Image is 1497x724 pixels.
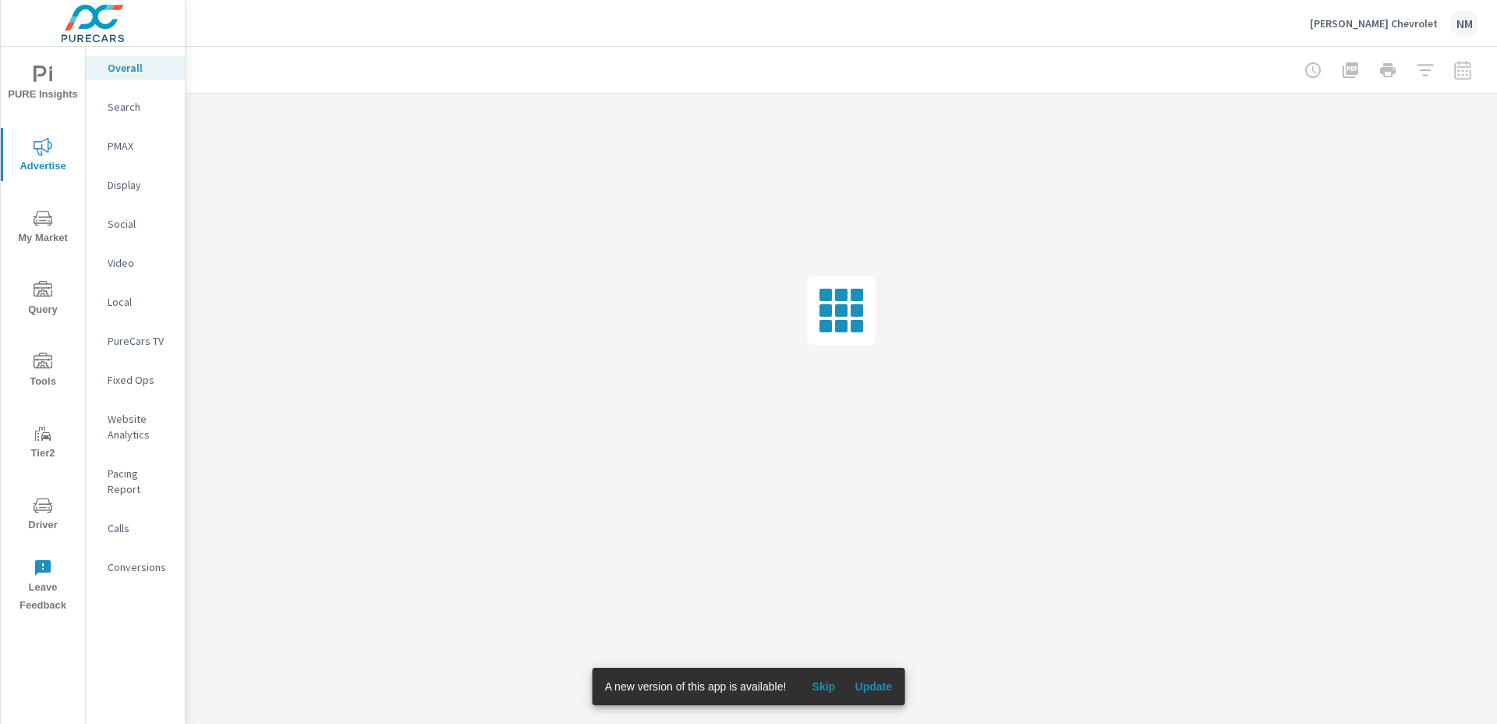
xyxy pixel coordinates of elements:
[108,177,172,193] p: Display
[86,134,185,158] div: PMAX
[5,559,80,615] span: Leave Feedback
[108,411,172,442] p: Website Analytics
[5,353,80,391] span: Tools
[86,516,185,540] div: Calls
[108,333,172,349] p: PureCars TV
[108,60,172,76] p: Overall
[1310,16,1438,30] p: [PERSON_NAME] Chevrolet
[86,290,185,314] div: Local
[108,372,172,388] p: Fixed Ops
[5,209,80,247] span: My Market
[86,462,185,501] div: Pacing Report
[5,424,80,463] span: Tier2
[86,56,185,80] div: Overall
[108,294,172,310] p: Local
[86,173,185,197] div: Display
[5,281,80,319] span: Query
[855,680,892,694] span: Update
[605,680,787,693] span: A new version of this app is available!
[86,95,185,119] div: Search
[5,137,80,176] span: Advertise
[5,66,80,104] span: PURE Insights
[86,368,185,392] div: Fixed Ops
[86,407,185,446] div: Website Analytics
[5,496,80,534] span: Driver
[86,329,185,353] div: PureCars TV
[108,216,172,232] p: Social
[1,47,85,621] div: nav menu
[108,255,172,271] p: Video
[798,674,848,699] button: Skip
[848,674,898,699] button: Update
[86,555,185,579] div: Conversions
[86,251,185,275] div: Video
[108,466,172,497] p: Pacing Report
[108,559,172,575] p: Conversions
[1450,9,1478,37] div: NM
[108,520,172,536] p: Calls
[805,680,842,694] span: Skip
[108,138,172,154] p: PMAX
[86,212,185,236] div: Social
[108,99,172,115] p: Search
